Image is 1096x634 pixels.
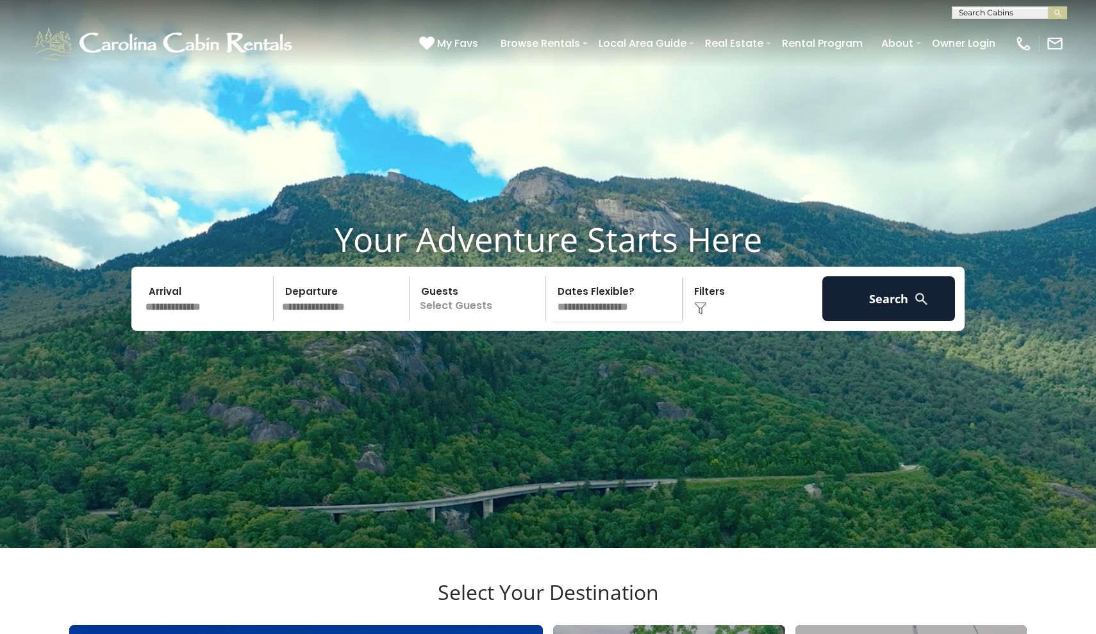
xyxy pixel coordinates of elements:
h1: Your Adventure Starts Here [10,219,1086,259]
img: phone-regular-white.png [1015,35,1033,53]
img: search-regular-white.png [913,291,929,307]
button: Search [822,276,955,321]
a: Browse Rentals [494,32,586,54]
a: Real Estate [699,32,770,54]
a: About [875,32,920,54]
h3: Select Your Destination [67,580,1029,625]
a: Owner Login [926,32,1002,54]
span: My Favs [437,35,478,51]
img: White-1-1-2.png [32,24,298,63]
img: filter--v1.png [694,302,707,315]
a: Rental Program [776,32,869,54]
p: Select Guests [413,276,545,321]
img: mail-regular-white.png [1046,35,1064,53]
a: My Favs [419,35,481,52]
a: Local Area Guide [592,32,693,54]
